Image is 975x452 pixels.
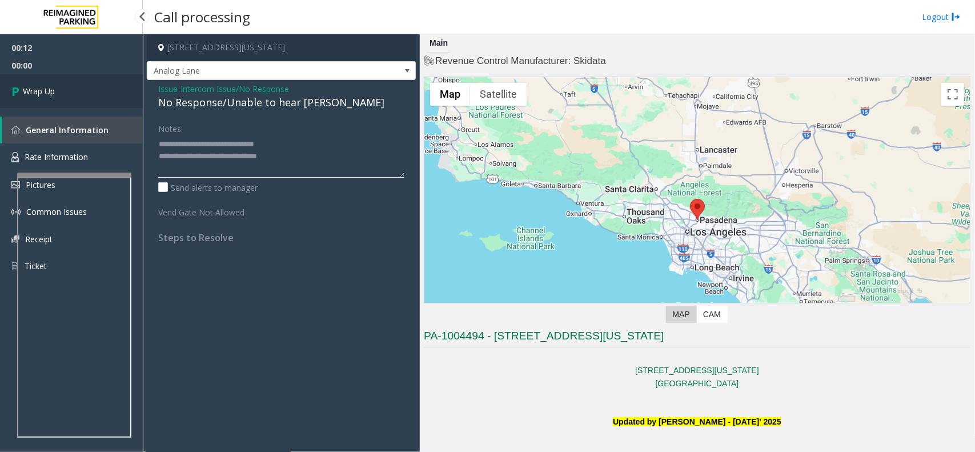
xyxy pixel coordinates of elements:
[430,83,470,106] button: Show street map
[656,379,739,388] a: [GEOGRAPHIC_DATA]
[11,152,19,162] img: 'icon'
[158,233,404,243] h4: Steps to Resolve
[158,95,404,110] div: No Response/Unable to hear [PERSON_NAME]
[424,329,970,347] h3: PA-1004494 - [STREET_ADDRESS][US_STATE]
[147,62,362,80] span: Analog Lane
[427,34,451,53] div: Main
[178,83,289,94] span: -
[11,235,19,243] img: 'icon'
[941,83,964,106] button: Toggle fullscreen view
[11,207,21,217] img: 'icon'
[158,83,178,95] span: Issue
[11,181,20,189] img: 'icon'
[25,151,88,162] span: Rate Information
[180,83,289,95] span: Intercom Issue/No Response
[158,182,258,194] label: Send alerts to manager
[26,125,109,135] span: General Information
[149,3,256,31] h3: Call processing
[2,117,143,143] a: General Information
[158,119,183,135] label: Notes:
[696,306,728,323] label: CAM
[147,34,416,61] h4: [STREET_ADDRESS][US_STATE]
[11,261,19,271] img: 'icon'
[470,83,527,106] button: Show satellite imagery
[11,126,20,134] img: 'icon'
[613,417,781,426] font: Updated by [PERSON_NAME] - [DATE]' 2025
[155,202,260,218] label: Vend Gate Not Allowed
[952,11,961,23] img: logout
[635,366,759,375] a: [STREET_ADDRESS][US_STATE]
[690,199,705,220] div: 177 East Colorado Boulevard, Pasadena, CA
[23,85,55,97] span: Wrap Up
[424,54,970,68] h4: Revenue Control Manufacturer: Skidata
[922,11,961,23] a: Logout
[666,306,697,323] label: Map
